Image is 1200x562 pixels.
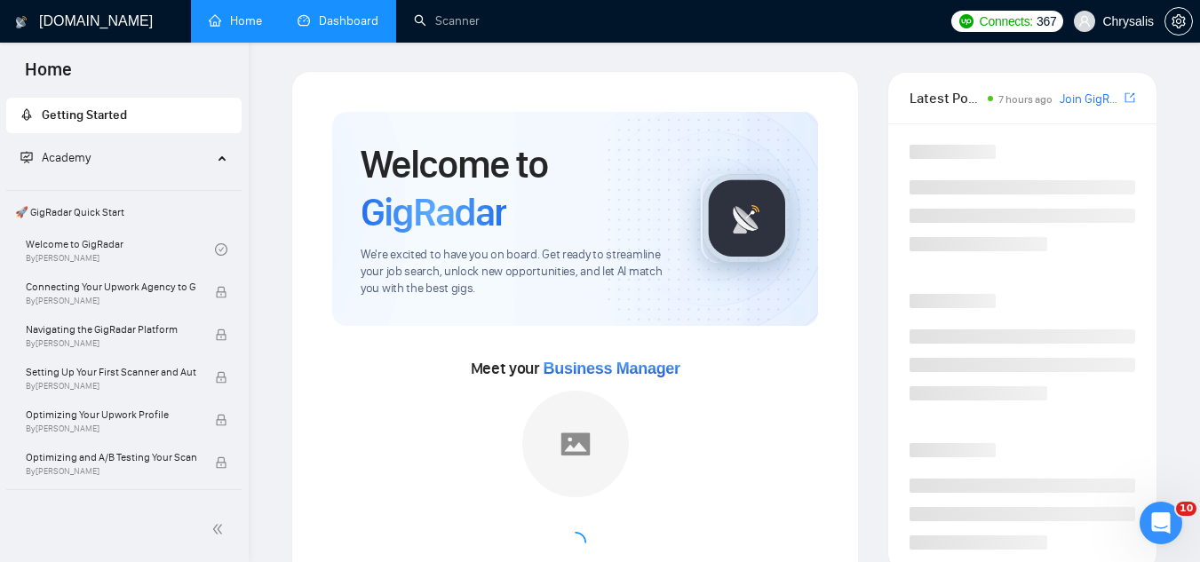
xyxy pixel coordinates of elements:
span: fund-projection-screen [20,151,33,163]
span: lock [215,328,227,341]
span: user [1078,15,1091,28]
span: Optimizing Your Upwork Profile [26,406,196,423]
span: By [PERSON_NAME] [26,381,196,392]
span: Optimizing and A/B Testing Your Scanner for Better Results [26,448,196,466]
span: setting [1165,14,1192,28]
a: export [1125,90,1135,107]
span: check-circle [215,243,227,256]
span: lock [215,414,227,426]
span: lock [215,286,227,298]
span: By [PERSON_NAME] [26,466,196,477]
img: upwork-logo.png [959,14,974,28]
a: Join GigRadar Slack Community [1060,90,1121,109]
span: 🚀 GigRadar Quick Start [8,194,240,230]
span: 10 [1176,502,1196,516]
span: By [PERSON_NAME] [26,338,196,349]
span: Academy [42,150,91,165]
a: setting [1164,14,1193,28]
span: 367 [1037,12,1056,31]
span: Connecting Your Upwork Agency to GigRadar [26,278,196,296]
span: double-left [211,520,229,538]
span: We're excited to have you on board. Get ready to streamline your job search, unlock new opportuni... [361,247,672,297]
img: placeholder.png [522,391,629,497]
span: Business Manager [544,360,680,377]
li: Getting Started [6,98,242,133]
img: logo [15,8,28,36]
a: Welcome to GigRadarBy[PERSON_NAME] [26,230,215,269]
span: 👑 Agency Success with GigRadar [8,494,240,529]
iframe: Intercom live chat [1140,502,1182,544]
span: Navigating the GigRadar Platform [26,321,196,338]
span: By [PERSON_NAME] [26,296,196,306]
span: Academy [20,150,91,165]
a: searchScanner [414,13,480,28]
span: 7 hours ago [998,93,1053,106]
span: Connects: [980,12,1033,31]
span: export [1125,91,1135,105]
span: rocket [20,108,33,121]
span: Meet your [471,359,680,378]
span: Getting Started [42,107,127,123]
h1: Welcome to [361,140,672,236]
span: lock [215,456,227,469]
span: By [PERSON_NAME] [26,423,196,434]
span: GigRadar [361,188,506,236]
span: lock [215,371,227,384]
img: gigradar-logo.png [703,174,791,263]
span: Latest Posts from the GigRadar Community [910,87,982,109]
span: Home [11,57,86,94]
a: homeHome [209,13,262,28]
span: loading [562,530,587,555]
span: Setting Up Your First Scanner and Auto-Bidder [26,363,196,381]
button: setting [1164,7,1193,36]
a: dashboardDashboard [298,13,378,28]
